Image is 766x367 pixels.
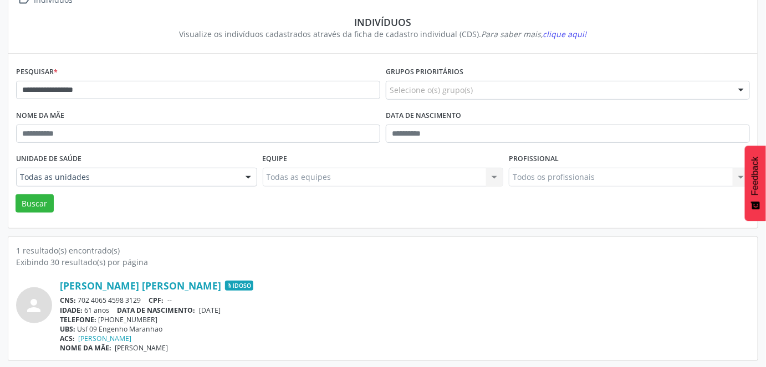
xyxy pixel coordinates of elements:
[16,194,54,213] button: Buscar
[20,172,234,183] span: Todas as unidades
[60,324,75,334] span: UBS:
[16,107,64,125] label: Nome da mãe
[745,146,766,221] button: Feedback - Mostrar pesquisa
[16,64,58,81] label: Pesquisar
[60,306,83,315] span: IDADE:
[199,306,221,315] span: [DATE]
[60,324,750,334] div: Usf 09 Engenho Maranhao
[149,296,164,305] span: CPF:
[509,151,559,168] label: Profissional
[16,151,81,168] label: Unidade de saúde
[543,29,587,39] span: clique aqui!
[386,64,463,81] label: Grupos prioritários
[16,245,750,256] div: 1 resultado(s) encontrado(s)
[60,296,76,305] span: CNS:
[24,16,742,28] div: Indivíduos
[16,256,750,268] div: Exibindo 30 resultado(s) por página
[60,334,75,343] span: ACS:
[167,296,172,305] span: --
[60,296,750,305] div: 702 4065 4598 3129
[60,306,750,315] div: 61 anos
[225,281,253,291] span: Idoso
[24,28,742,40] div: Visualize os indivíduos cadastrados através da ficha de cadastro individual (CDS).
[482,29,587,39] i: Para saber mais,
[263,151,288,168] label: Equipe
[750,157,760,195] span: Feedback
[118,306,196,315] span: DATA DE NASCIMENTO:
[60,315,96,324] span: TELEFONE:
[79,334,132,343] a: [PERSON_NAME]
[60,315,750,324] div: [PHONE_NUMBER]
[60,343,111,353] span: NOME DA MÃE:
[115,343,168,353] span: [PERSON_NAME]
[390,84,473,96] span: Selecione o(s) grupo(s)
[24,296,44,316] i: person
[386,107,461,125] label: Data de nascimento
[60,280,221,292] a: [PERSON_NAME] [PERSON_NAME]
